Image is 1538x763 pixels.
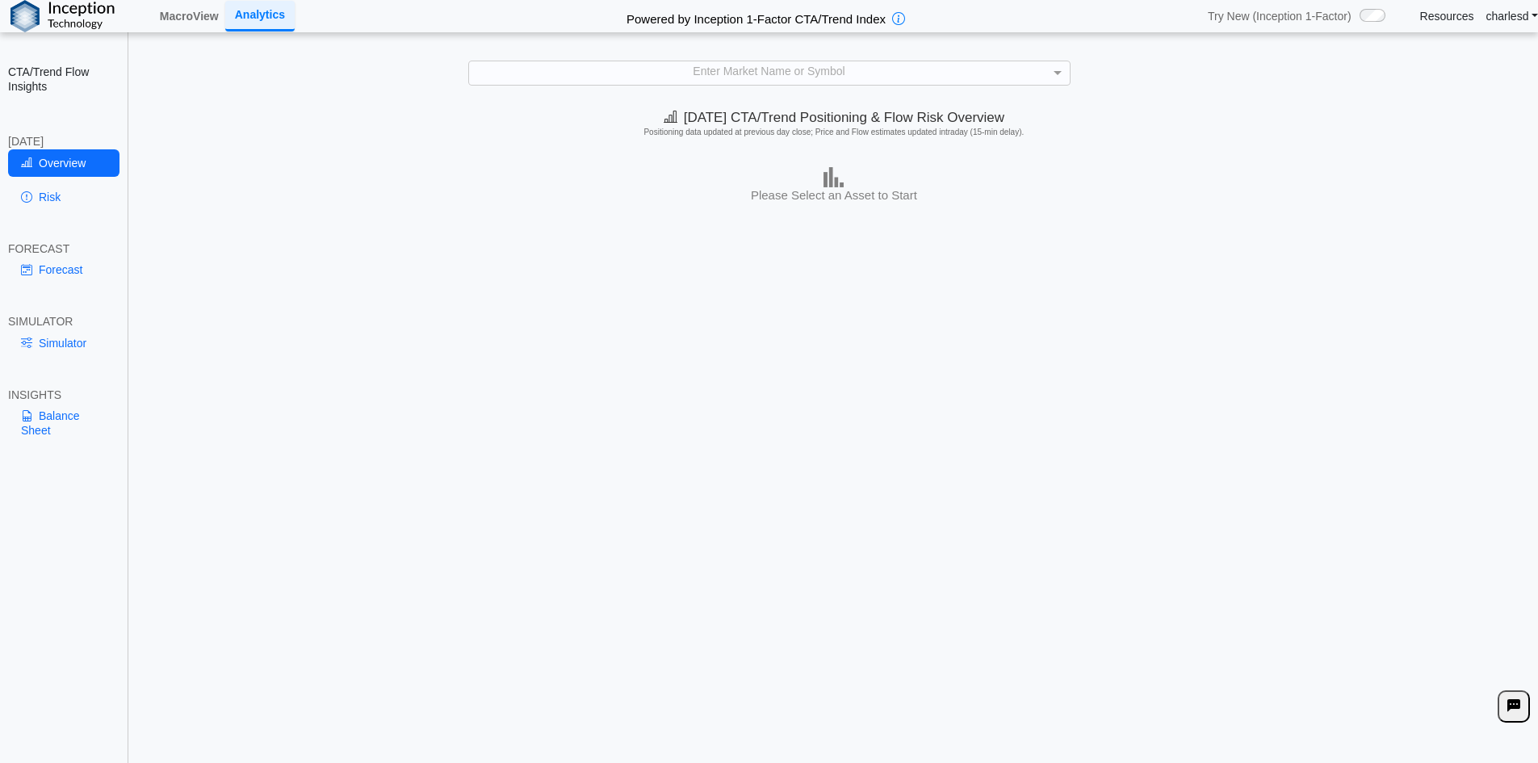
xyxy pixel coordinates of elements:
[153,2,225,30] a: MacroView
[1420,9,1474,23] a: Resources
[8,134,119,149] div: [DATE]
[8,241,119,256] div: FORECAST
[1208,9,1352,23] span: Try New (Inception 1-Factor)
[1486,9,1538,23] a: charlesd
[8,256,119,283] a: Forecast
[8,402,119,444] a: Balance Sheet
[8,183,119,211] a: Risk
[136,128,1531,137] h5: Positioning data updated at previous day close; Price and Flow estimates updated intraday (15-min...
[620,5,892,27] h2: Powered by Inception 1-Factor CTA/Trend Index
[823,167,844,187] img: bar-chart.png
[8,388,119,402] div: INSIGHTS
[8,329,119,357] a: Simulator
[8,65,119,94] h2: CTA/Trend Flow Insights
[469,61,1070,84] div: Enter Market Name or Symbol
[664,110,1004,125] span: [DATE] CTA/Trend Positioning & Flow Risk Overview
[8,149,119,177] a: Overview
[225,1,295,31] a: Analytics
[134,187,1534,203] h3: Please Select an Asset to Start
[8,314,119,329] div: SIMULATOR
